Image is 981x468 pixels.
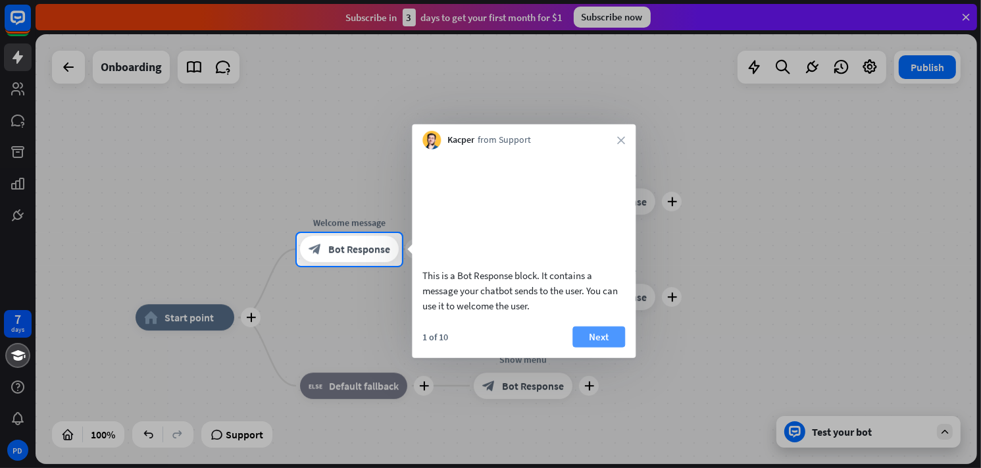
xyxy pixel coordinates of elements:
button: Next [572,326,625,347]
i: close [617,136,625,144]
span: from Support [478,134,531,147]
button: Open LiveChat chat widget [11,5,50,45]
div: This is a Bot Response block. It contains a message your chatbot sends to the user. You can use i... [422,267,625,313]
div: 1 of 10 [422,330,448,342]
i: block_bot_response [309,243,322,256]
span: Kacper [447,134,474,147]
span: Bot Response [328,243,390,256]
